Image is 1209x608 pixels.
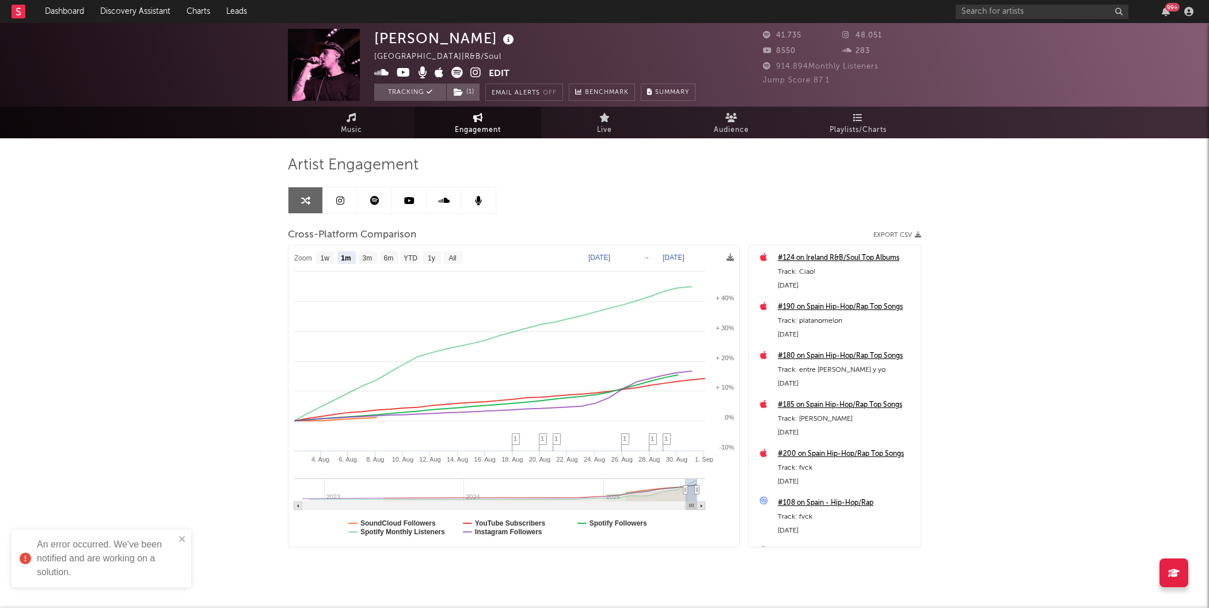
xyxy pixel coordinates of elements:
input: Search for artists [956,5,1128,19]
text: 12. Aug [419,456,440,463]
span: 914.894 Monthly Listeners [763,63,879,70]
div: [PERSON_NAME] [374,29,517,48]
span: Live [597,123,612,137]
text: 24. Aug [584,456,605,463]
div: An error occurred. We've been notified and are working on a solution. [37,538,175,579]
text: YTD [404,254,417,262]
div: Track: Ciao! [778,265,915,279]
span: Summary [655,89,689,96]
div: Track: platanomelon [778,314,915,328]
span: Engagement [455,123,501,137]
button: Export CSV [873,232,921,239]
text: 1. Sep [695,456,713,463]
text: Zoom [294,254,312,262]
text: 22. Aug [556,456,577,463]
div: [DATE] [778,524,915,538]
a: Playlists/Charts [794,107,921,138]
text: SoundCloud Followers [360,519,436,527]
div: Track: fvck [778,461,915,475]
text: 28. Aug [638,456,660,463]
text: 18. Aug [501,456,523,463]
div: Track: fvck [778,510,915,524]
button: Email AlertsOff [485,84,563,101]
text: + 20% [716,354,735,361]
text: + 40% [716,294,735,301]
text: Spotify Followers [590,519,647,527]
div: [GEOGRAPHIC_DATA] | R&B/Soul [374,50,515,64]
a: Audience [668,107,794,138]
div: #108 on Spain - Hip-Hop/Rap [778,496,915,510]
span: ( 1 ) [446,84,480,101]
span: 1 [664,435,668,442]
a: Live [541,107,668,138]
a: Music [288,107,415,138]
text: 1y [428,254,435,262]
span: 1 [514,435,517,442]
a: #185 on Spain Hip-Hop/Rap Top Songs [778,398,915,412]
button: close [178,534,187,545]
div: [DATE] [778,377,915,391]
span: 48.051 [842,32,882,39]
text: 4. Aug [311,456,329,463]
span: 1 [623,435,626,442]
text: 6. Aug [339,456,357,463]
div: [DATE] [778,426,915,440]
span: Benchmark [585,86,629,100]
div: Track: [PERSON_NAME] [778,412,915,426]
text: 1w [321,254,330,262]
text: → [643,254,650,262]
text: 6m [384,254,394,262]
button: Tracking [374,84,446,101]
span: 1 [554,435,558,442]
div: [DATE] [778,475,915,489]
em: Off [543,90,557,96]
button: 99+ [1162,7,1170,16]
a: Release: no quiere bailar [778,545,915,559]
div: Track: entre [PERSON_NAME] y yo [778,363,915,377]
text: All [448,254,456,262]
span: Jump Score: 87.1 [763,77,830,84]
button: Summary [641,84,695,101]
text: 20. Aug [529,456,550,463]
span: 1 [651,435,654,442]
a: #124 on Ireland R&B/Soul Top Albums [778,251,915,265]
text: + 30% [716,324,735,331]
text: [DATE] [663,254,685,262]
span: 41.735 [763,32,801,39]
text: 26. Aug [611,456,633,463]
div: [DATE] [778,279,915,293]
text: -10% [719,444,734,451]
text: 10. Aug [392,456,413,463]
a: #190 on Spain Hip-Hop/Rap Top Songs [778,300,915,314]
text: [DATE] [588,254,610,262]
text: 0% [725,414,734,421]
text: 16. Aug [474,456,496,463]
span: Artist Engagement [288,158,419,172]
a: #200 on Spain Hip-Hop/Rap Top Songs [778,447,915,461]
span: Playlists/Charts [830,123,887,137]
text: Instagram Followers [475,528,542,536]
div: [DATE] [778,328,915,342]
button: (1) [447,84,480,101]
span: 1 [541,435,544,442]
text: 1m [341,254,351,262]
a: #180 on Spain Hip-Hop/Rap Top Songs [778,349,915,363]
span: 8550 [763,47,796,55]
a: Engagement [415,107,541,138]
text: 8. Aug [366,456,384,463]
span: Cross-Platform Comparison [288,228,416,242]
text: + 10% [716,384,735,391]
span: 283 [842,47,870,55]
text: 3m [363,254,372,262]
button: Edit [489,67,510,81]
text: 14. Aug [447,456,468,463]
span: Audience [714,123,749,137]
text: 30. Aug [666,456,687,463]
text: YouTube Subscribers [475,519,546,527]
a: Benchmark [569,84,635,101]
